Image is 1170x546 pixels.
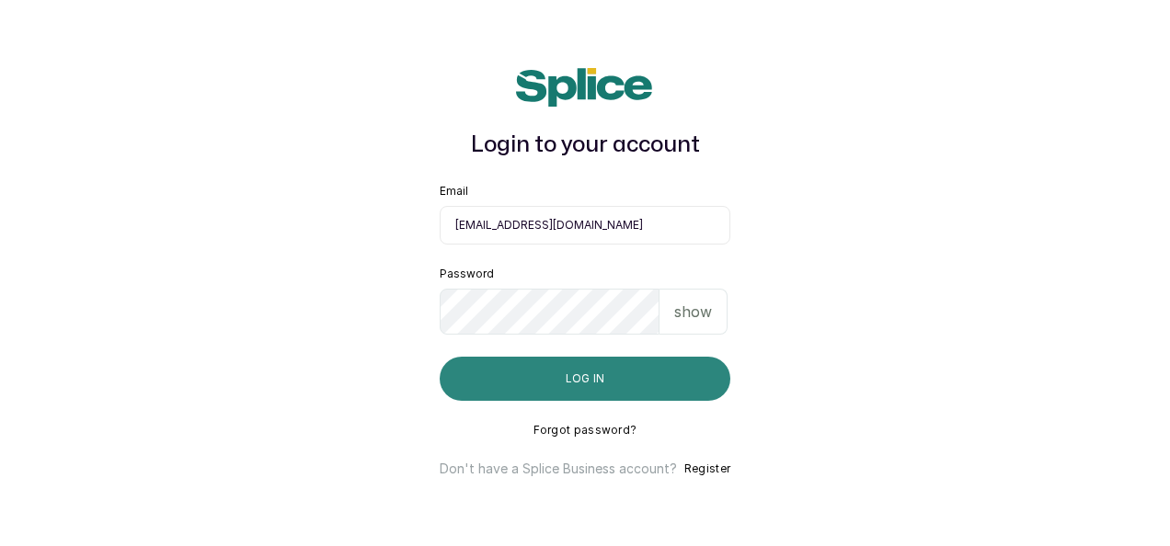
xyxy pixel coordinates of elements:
[440,460,677,478] p: Don't have a Splice Business account?
[533,423,637,438] button: Forgot password?
[440,267,494,281] label: Password
[440,206,730,245] input: email@acme.com
[440,184,468,199] label: Email
[440,129,730,162] h1: Login to your account
[684,460,730,478] button: Register
[674,301,712,323] p: show
[440,357,730,401] button: Log in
